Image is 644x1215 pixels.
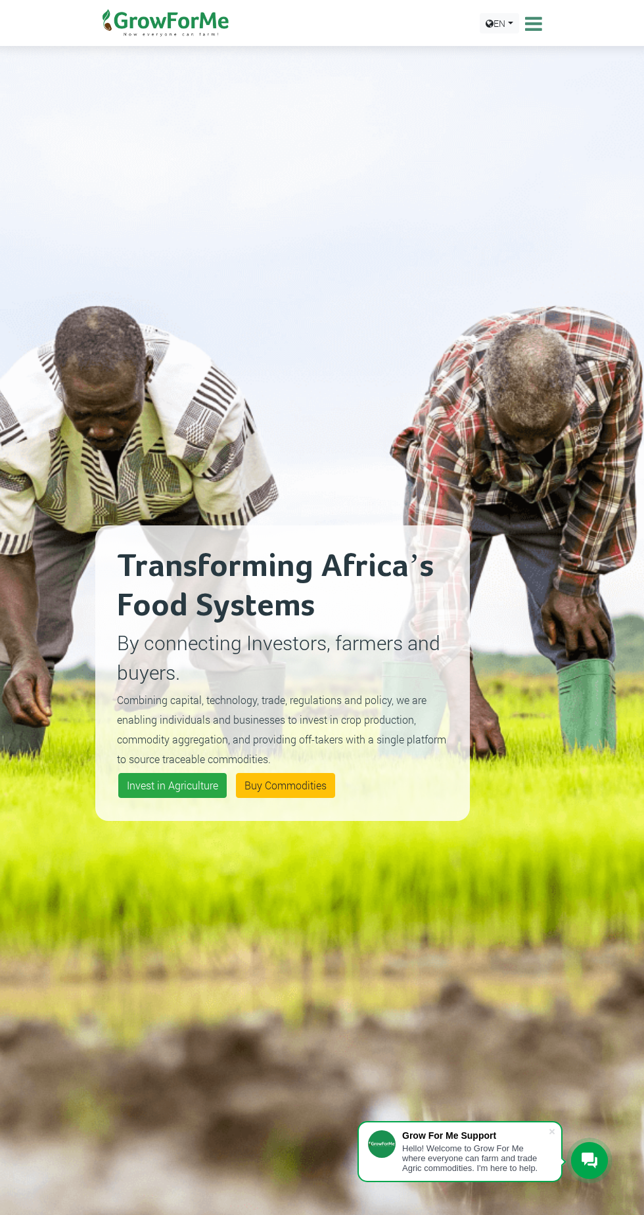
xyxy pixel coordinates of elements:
[117,628,448,687] p: By connecting Investors, farmers and buyers.
[402,1143,548,1173] div: Hello! Welcome to Grow For Me where everyone can farm and trade Agric commodities. I'm here to help.
[117,547,448,626] h2: Transforming Africa’s Food Systems
[402,1130,548,1141] div: Grow For Me Support
[236,773,335,798] a: Buy Commodities
[480,13,519,33] a: EN
[118,773,227,798] a: Invest in Agriculture
[117,693,446,766] small: Combining capital, technology, trade, regulations and policy, we are enabling individuals and bus...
